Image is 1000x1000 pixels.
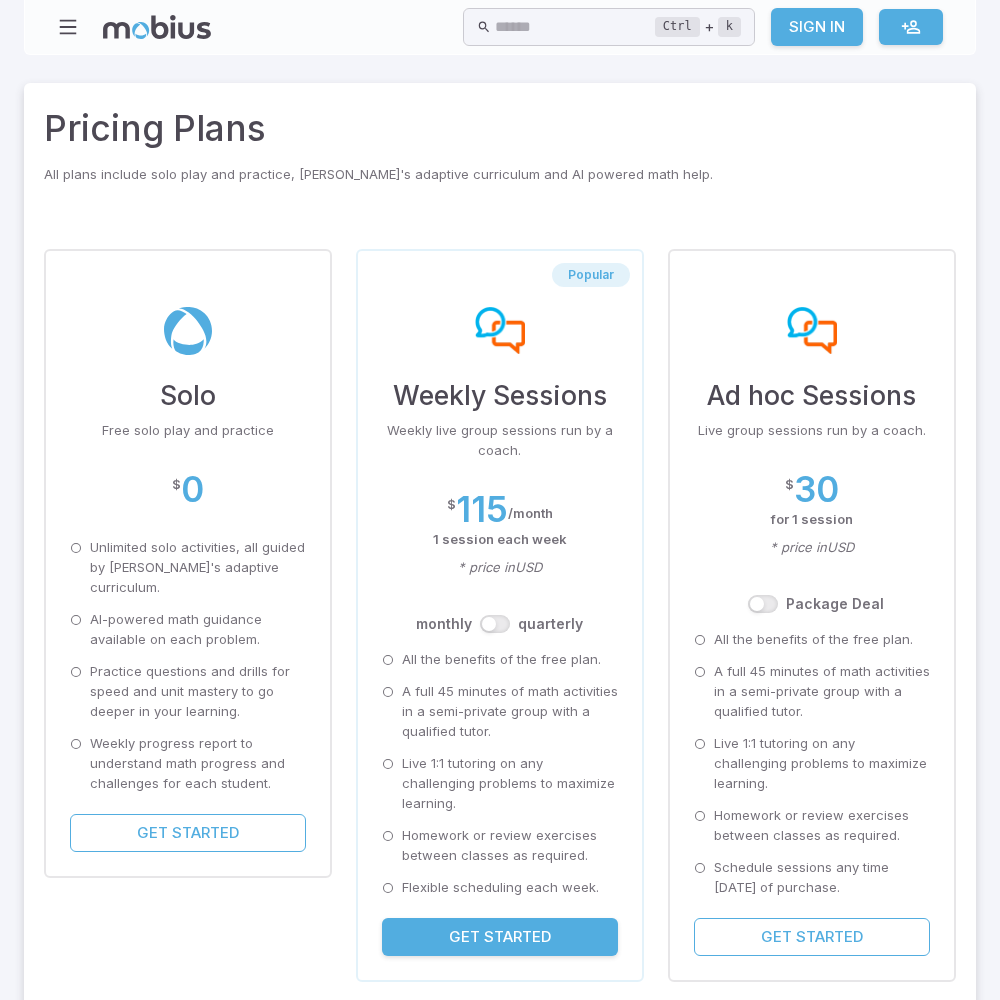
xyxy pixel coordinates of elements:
[402,878,599,898] p: Flexible scheduling each week.
[794,469,839,510] h2: 30
[694,538,930,558] p: * price in USD
[785,475,794,495] p: $
[382,375,618,415] h3: Weekly Sessions
[787,307,837,355] img: ad-hoc sessions-plan-img
[44,165,956,185] p: All plans include solo play and practice, [PERSON_NAME]'s adaptive curriculum and AI powered math...
[694,510,930,530] p: for 1 session
[70,421,306,441] p: Free solo play and practice
[382,421,618,461] p: Weekly live group sessions run by a coach.
[714,858,930,898] p: Schedule sessions any time [DATE] of purchase.
[402,826,618,866] p: Homework or review exercises between classes as required.
[402,682,618,742] p: A full 45 minutes of math activities in a semi-private group with a qualified tutor.
[456,489,508,530] h2: 115
[508,504,553,524] p: / month
[382,530,618,550] p: 1 session each week
[552,267,630,283] span: Popular
[786,594,884,614] label: Package Deal
[172,475,181,495] p: $
[771,8,863,46] a: Sign In
[90,734,306,794] p: Weekly progress report to understand math progress and challenges for each student.
[718,17,741,37] kbd: k
[163,307,213,355] img: solo-plan-img
[382,918,618,956] button: Get Started
[714,734,930,794] p: Live 1:1 tutoring on any challenging problems to maximize learning.
[416,614,472,634] label: month ly
[714,662,930,722] p: A full 45 minutes of math activities in a semi-private group with a qualified tutor.
[181,469,204,510] h2: 0
[694,918,930,956] button: Get Started
[402,754,618,814] p: Live 1:1 tutoring on any challenging problems to maximize learning.
[518,614,583,634] label: quarterly
[447,495,456,515] p: $
[90,610,306,650] p: AI-powered math guidance available on each problem.
[694,375,930,415] h3: Ad hoc Sessions
[70,375,306,415] h3: Solo
[714,630,913,650] p: All the benefits of the free plan.
[714,806,930,846] p: Homework or review exercises between classes as required.
[655,17,700,37] kbd: Ctrl
[382,558,618,578] p: * price in USD
[70,814,306,852] button: Get Started
[655,15,741,39] div: +
[90,662,306,722] p: Practice questions and drills for speed and unit mastery to go deeper in your learning.
[694,421,930,441] p: Live group sessions run by a coach.
[90,538,306,598] p: Unlimited solo activities, all guided by [PERSON_NAME]'s adaptive curriculum.
[475,307,525,355] img: weekly-sessions-plan-img
[402,650,601,670] p: All the benefits of the free plan.
[44,103,956,155] h2: Pricing Plans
